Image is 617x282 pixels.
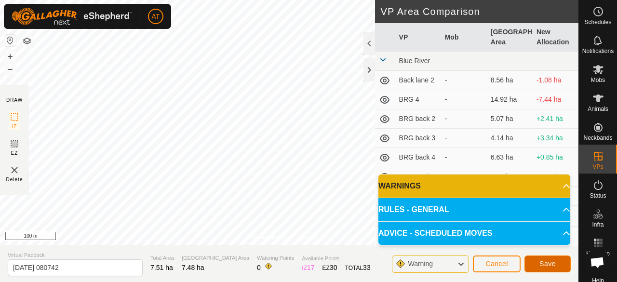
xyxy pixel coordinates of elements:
[322,263,337,273] div: EZ
[533,71,578,90] td: -1.08 ha
[487,167,533,187] td: 5.65 ha
[378,222,570,245] p-accordion-header: ADVICE - SCHEDULED MOVES
[345,263,371,273] div: TOTAL
[584,249,610,275] div: Open chat
[533,167,578,187] td: +1.83 ha
[299,233,327,242] a: Contact Us
[378,198,570,221] p-accordion-header: RULES - GENERAL
[395,129,441,148] td: BRG back 3
[182,254,249,262] span: [GEOGRAPHIC_DATA] Area
[487,23,533,52] th: [GEOGRAPHIC_DATA] Area
[408,260,433,268] span: Warning
[399,57,430,65] span: Blue River
[473,255,521,272] button: Cancel
[395,109,441,129] td: BRG back 2
[381,6,578,17] h2: VP Area Comparison
[590,193,606,199] span: Status
[533,109,578,129] td: +2.41 ha
[445,94,483,105] div: -
[395,23,441,52] th: VP
[6,176,23,183] span: Delete
[21,35,33,47] button: Map Layers
[583,135,612,141] span: Neckbands
[4,35,16,46] button: Reset Map
[487,71,533,90] td: 8.56 ha
[378,204,449,215] span: RULES - GENERAL
[12,123,17,130] span: IZ
[307,264,315,271] span: 17
[4,63,16,75] button: –
[257,264,261,271] span: 0
[11,149,18,157] span: EZ
[378,228,492,239] span: ADVICE - SCHEDULED MOVES
[485,260,508,268] span: Cancel
[487,148,533,167] td: 6.63 ha
[12,8,132,25] img: Gallagher Logo
[533,90,578,109] td: -7.44 ha
[445,133,483,143] div: -
[6,96,23,104] div: DRAW
[584,19,611,25] span: Schedules
[592,222,604,228] span: Infra
[4,51,16,62] button: +
[487,129,533,148] td: 4.14 ha
[9,164,20,176] img: VP
[539,260,556,268] span: Save
[445,114,483,124] div: -
[150,254,174,262] span: Total Area
[445,152,483,162] div: -
[8,251,143,259] span: Virtual Paddock
[257,254,294,262] span: Watering Points
[588,106,608,112] span: Animals
[591,77,605,83] span: Mobs
[378,175,570,198] p-accordion-header: WARNINGS
[182,264,204,271] span: 7.48 ha
[395,71,441,90] td: Back lane 2
[302,255,370,263] span: Available Points
[395,167,441,187] td: BRG Back1
[445,172,483,182] div: -
[445,75,483,85] div: -
[592,164,603,170] span: VPs
[395,90,441,109] td: BRG 4
[586,251,610,256] span: Heatmap
[533,129,578,148] td: +3.34 ha
[378,180,421,192] span: WARNINGS
[533,148,578,167] td: +0.85 ha
[330,264,337,271] span: 30
[487,109,533,129] td: 5.07 ha
[524,255,571,272] button: Save
[152,12,160,22] span: AT
[395,148,441,167] td: BRG back 4
[533,23,578,52] th: New Allocation
[150,264,173,271] span: 7.51 ha
[487,90,533,109] td: 14.92 ha
[582,48,614,54] span: Notifications
[302,263,314,273] div: IZ
[363,264,371,271] span: 33
[441,23,487,52] th: Mob
[251,233,287,242] a: Privacy Policy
